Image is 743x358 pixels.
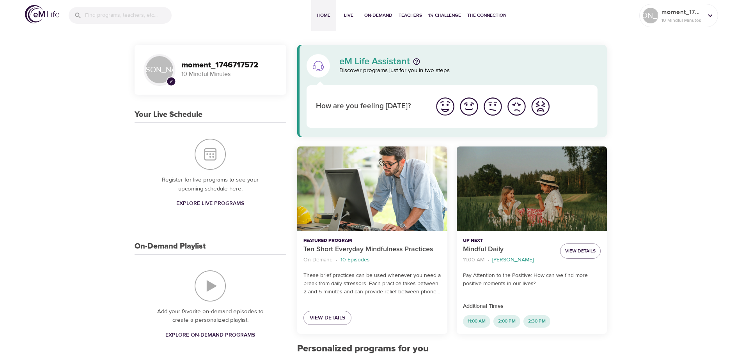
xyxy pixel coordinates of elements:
[150,307,271,325] p: Add your favorite on-demand episodes to create a personalized playlist.
[312,60,325,72] img: eM Life Assistant
[316,101,424,112] p: How are you feeling [DATE]?
[528,95,552,118] button: I'm feeling worst
[467,11,506,19] span: The Connection
[195,139,226,170] img: Your Live Schedule
[488,255,489,265] li: ·
[463,302,601,310] p: Additional Times
[463,272,601,288] p: Pay Attention to the Positive: How can we find more positive moments in our lives?
[661,17,703,24] p: 10 Mindful Minutes
[463,315,490,328] div: 11:00 AM
[181,61,277,70] h3: moment_1746717572
[493,318,520,324] span: 2:00 PM
[303,256,333,264] p: On-Demand
[144,54,175,85] div: [PERSON_NAME]
[85,7,172,24] input: Find programs, teachers, etc...
[303,311,351,325] a: View Details
[492,256,534,264] p: [PERSON_NAME]
[303,244,441,255] p: Ten Short Everyday Mindfulness Practices
[297,146,447,231] button: Ten Short Everyday Mindfulness Practices
[314,11,333,19] span: Home
[523,315,550,328] div: 2:30 PM
[523,318,550,324] span: 2:30 PM
[463,244,554,255] p: Mindful Daily
[195,270,226,302] img: On-Demand Playlist
[463,237,554,244] p: Up Next
[303,255,441,265] nav: breadcrumb
[297,343,607,354] h2: Personalized programs for you
[530,96,551,117] img: worst
[505,95,528,118] button: I'm feeling bad
[560,243,601,259] button: View Details
[481,95,505,118] button: I'm feeling ok
[428,11,461,19] span: 1% Challenge
[310,313,345,323] span: View Details
[661,7,703,17] p: moment_1746717572
[433,95,457,118] button: I'm feeling great
[303,272,441,296] p: These brief practices can be used whenever you need a break from daily stressors. Each practice t...
[339,11,358,19] span: Live
[176,199,244,208] span: Explore Live Programs
[493,315,520,328] div: 2:00 PM
[463,255,554,265] nav: breadcrumb
[150,176,271,193] p: Register for live programs to see your upcoming schedule here.
[463,318,490,324] span: 11:00 AM
[173,196,247,211] a: Explore Live Programs
[463,256,484,264] p: 11:00 AM
[399,11,422,19] span: Teachers
[339,66,598,75] p: Discover programs just for you in two steps
[434,96,456,117] img: great
[181,70,277,79] p: 10 Mindful Minutes
[643,8,658,23] div: [PERSON_NAME]
[457,146,607,231] button: Mindful Daily
[565,247,596,255] span: View Details
[482,96,504,117] img: ok
[457,95,481,118] button: I'm feeling good
[364,11,392,19] span: On-Demand
[135,110,202,119] h3: Your Live Schedule
[458,96,480,117] img: good
[336,255,337,265] li: ·
[340,256,370,264] p: 10 Episodes
[165,330,255,340] span: Explore On-Demand Programs
[506,96,527,117] img: bad
[303,237,441,244] p: Featured Program
[162,328,258,342] a: Explore On-Demand Programs
[25,5,59,23] img: logo
[135,242,206,251] h3: On-Demand Playlist
[339,57,410,66] p: eM Life Assistant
